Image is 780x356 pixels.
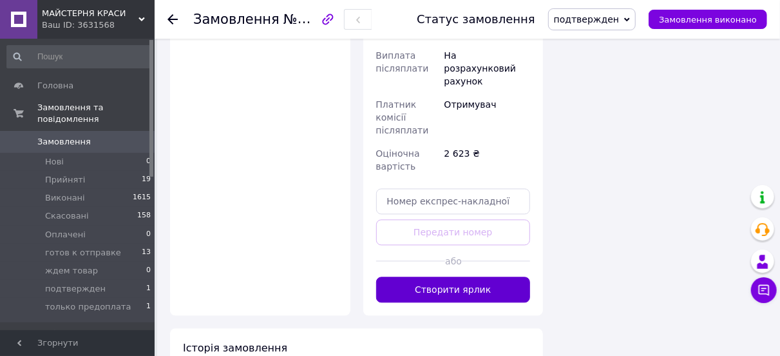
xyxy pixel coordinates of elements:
[376,50,429,74] span: Виплата післяплати
[183,342,287,354] span: Історія замовлення
[6,45,152,68] input: Пошук
[193,12,280,27] span: Замовлення
[45,210,89,222] span: Скасовані
[45,301,131,313] span: только предоплата
[37,328,100,339] span: Повідомлення
[146,283,151,295] span: 1
[146,301,151,313] span: 1
[37,136,91,148] span: Замовлення
[445,255,461,268] span: або
[142,174,151,186] span: 19
[45,192,85,204] span: Виконані
[146,265,151,277] span: 0
[45,247,121,259] span: готов к отправке
[45,229,86,241] span: Оплачені
[137,210,151,222] span: 158
[45,174,85,186] span: Прийняті
[417,13,535,26] div: Статус замовлення
[659,15,757,25] span: Замовлення виконано
[45,265,98,277] span: ждем товар
[142,247,151,259] span: 13
[37,80,73,92] span: Головна
[442,93,533,142] div: Отримувач
[376,99,429,135] span: Платник комісії післяплати
[442,142,533,178] div: 2 623 ₴
[146,229,151,241] span: 0
[167,13,178,26] div: Повернутися назад
[37,102,155,125] span: Замовлення та повідомлення
[283,11,375,27] span: №366333917
[133,192,151,204] span: 1615
[146,156,151,168] span: 0
[45,156,64,168] span: Нові
[42,8,138,19] span: МАЙСТЕРНЯ КРАСИ
[45,283,106,295] span: подтвержден
[442,44,533,93] div: На розрахунковий рахунок
[376,277,531,302] button: Створити ярлик
[376,148,420,172] span: Оціночна вартість
[649,10,767,29] button: Замовлення виконано
[751,277,777,303] button: Чат з покупцем
[42,19,155,31] div: Ваш ID: 3631568
[554,14,619,25] span: подтвержден
[376,188,531,214] input: Номер експрес-накладної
